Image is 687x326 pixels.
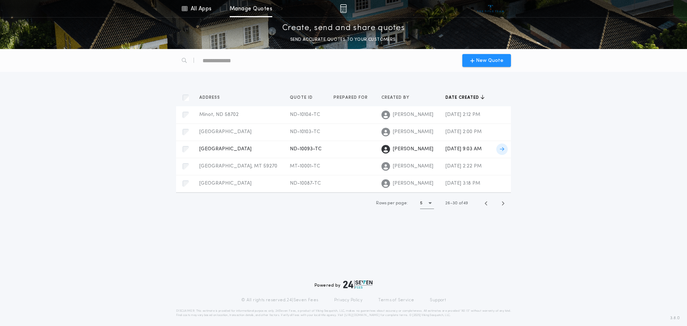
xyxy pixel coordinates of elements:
[453,201,458,205] span: 30
[290,112,320,117] span: ND-10104-TC
[393,163,433,170] span: [PERSON_NAME]
[199,181,252,186] span: [GEOGRAPHIC_DATA]
[477,5,504,12] img: vs-icon
[420,200,423,207] h1: 5
[334,297,363,303] a: Privacy Policy
[199,146,252,152] span: [GEOGRAPHIC_DATA]
[381,94,415,101] button: Created by
[199,129,252,135] span: [GEOGRAPHIC_DATA]
[343,280,372,289] img: logo
[290,95,314,101] span: Quote ID
[199,112,239,117] span: Minot, ND 58702
[393,180,433,187] span: [PERSON_NAME]
[393,128,433,136] span: [PERSON_NAME]
[445,181,480,186] span: [DATE] 3:18 PM
[393,146,433,153] span: [PERSON_NAME]
[476,57,503,64] span: New Quote
[199,164,277,169] span: [GEOGRAPHIC_DATA], MT 59270
[199,95,221,101] span: Address
[290,129,320,135] span: ND-10103-TC
[445,112,480,117] span: [DATE] 2:12 PM
[333,95,369,101] span: Prepared for
[290,164,320,169] span: MT-10001-TC
[340,4,347,13] img: img
[445,164,482,169] span: [DATE] 2:22 PM
[670,315,680,321] span: 3.8.0
[393,111,433,118] span: [PERSON_NAME]
[459,200,468,206] span: of 49
[445,146,482,152] span: [DATE] 9:03 AM
[420,198,434,209] button: 5
[462,54,511,67] button: New Quote
[315,280,372,289] div: Powered by
[445,129,482,135] span: [DATE] 2:00 PM
[241,297,318,303] p: © All rights reserved. 24|Seven Fees
[344,314,380,317] a: [URL][DOMAIN_NAME]
[282,23,405,34] p: Create, send and share quotes
[176,309,511,317] p: DISCLAIMER: This estimate is provided for informational purposes only. 24|Seven Fees, a product o...
[378,297,414,303] a: Terms of Service
[381,95,411,101] span: Created by
[290,181,321,186] span: ND-10087-TC
[445,94,484,101] button: Date created
[290,94,318,101] button: Quote ID
[290,146,322,152] span: ND-10093-TC
[290,36,397,43] p: SEND ACCURATE QUOTES TO YOUR CUSTOMERS.
[445,95,481,101] span: Date created
[430,297,446,303] a: Support
[199,94,225,101] button: Address
[445,201,450,205] span: 26
[376,201,408,205] span: Rows per page:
